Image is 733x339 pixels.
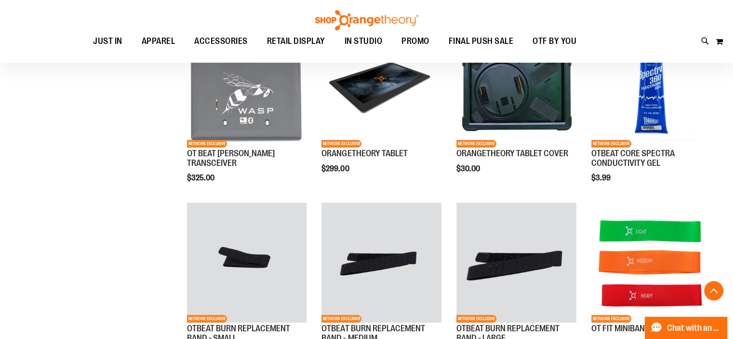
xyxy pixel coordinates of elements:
[591,203,711,324] a: Product image for OT FIT MINIBANDS 20 PACKSNETWORK EXCLUSIVE
[533,30,576,52] span: OTF BY YOU
[586,23,716,207] div: product
[182,23,312,207] div: product
[83,30,132,53] a: JUST IN
[321,315,361,323] span: NETWORK EXCLUSIVE
[591,140,631,148] span: NETWORK EXCLUSIVE
[187,140,227,148] span: NETWORK EXCLUSIVE
[401,30,429,52] span: PROMO
[456,140,496,148] span: NETWORK EXCLUSIVE
[335,30,392,52] a: IN STUDIO
[449,30,514,52] span: FINAL PUSH SALE
[187,27,307,149] a: Product image for OT BEAT POE TRANSCEIVERNETWORK EXCLUSIVE
[456,27,576,148] img: Product image for ORANGETHEORY TABLET COVER
[456,203,576,323] img: Product image for OTBEAT BURN REPLACEMENT BAND - LARGE
[645,317,728,339] button: Chat with an Expert
[591,174,612,182] span: $3.99
[314,10,420,30] img: Shop Orangetheory
[392,30,439,53] a: PROMO
[93,30,122,52] span: JUST IN
[456,27,576,149] a: Product image for ORANGETHEORY TABLET COVERNETWORK EXCLUSIVE
[187,203,307,323] img: Product image for OTBEAT BURN REPLACEMENT BAND - SMALL
[456,315,496,323] span: NETWORK EXCLUSIVE
[194,30,248,52] span: ACCESSORIES
[591,149,675,168] a: OTBEAT CORE SPECTRA CONDUCTIVITY GEL
[142,30,175,52] span: APPAREL
[187,149,275,168] a: OT BEAT [PERSON_NAME] TRANSCEIVER
[456,203,576,324] a: Product image for OTBEAT BURN REPLACEMENT BAND - LARGENETWORK EXCLUSIVE
[187,315,227,323] span: NETWORK EXCLUSIVE
[321,27,441,149] a: Product image for ORANGETHEORY TABLETNETWORK EXCLUSIVE
[321,149,407,158] a: ORANGETHEORY TABLET
[187,203,307,324] a: Product image for OTBEAT BURN REPLACEMENT BAND - SMALLNETWORK EXCLUSIVE
[321,27,441,148] img: Product image for ORANGETHEORY TABLET
[439,30,523,53] a: FINAL PUSH SALE
[321,203,441,324] a: Product image for OTBEAT BURN REPLACEMENT BAND - MEDIUMNETWORK EXCLUSIVE
[187,27,307,148] img: Product image for OT BEAT POE TRANSCEIVER
[321,140,361,148] span: NETWORK EXCLUSIVE
[132,30,185,53] a: APPAREL
[321,164,350,173] span: $299.00
[456,164,481,173] span: $30.00
[317,23,446,198] div: product
[452,23,581,198] div: product
[345,30,383,52] span: IN STUDIO
[321,203,441,323] img: Product image for OTBEAT BURN REPLACEMENT BAND - MEDIUM
[591,203,711,323] img: Product image for OT FIT MINIBANDS 20 PACKS
[523,30,586,53] a: OTF BY YOU
[185,30,257,53] a: ACCESSORIES
[257,30,335,53] a: RETAIL DISPLAY
[704,281,723,300] button: Back To Top
[591,324,692,333] a: OT FIT MINIBANDS 20 PACKS
[267,30,325,52] span: RETAIL DISPLAY
[591,315,631,323] span: NETWORK EXCLUSIVE
[591,27,711,148] img: OTBEAT CORE SPECTRA CONDUCTIVITY GEL
[456,149,568,158] a: ORANGETHEORY TABLET COVER
[667,324,721,333] span: Chat with an Expert
[187,174,216,182] span: $325.00
[591,27,711,149] a: OTBEAT CORE SPECTRA CONDUCTIVITY GELNETWORK EXCLUSIVE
